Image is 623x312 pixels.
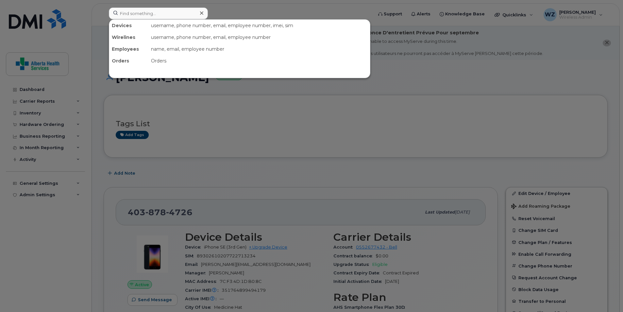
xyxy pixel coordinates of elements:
[109,31,148,43] div: Wirelines
[109,43,148,55] div: Employees
[148,55,370,67] div: Orders
[148,31,370,43] div: username, phone number, email, employee number
[148,20,370,31] div: username, phone number, email, employee number, imei, sim
[109,55,148,67] div: Orders
[109,20,148,31] div: Devices
[148,43,370,55] div: name, email, employee number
